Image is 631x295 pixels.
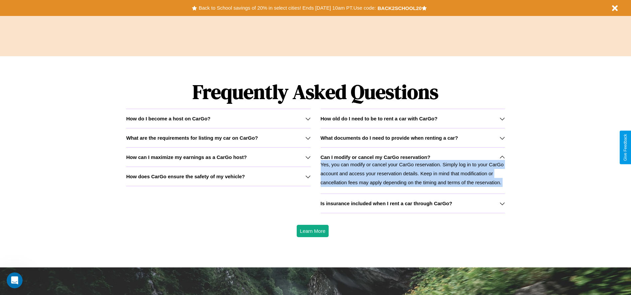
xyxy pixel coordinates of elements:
h3: How can I maximize my earnings as a CarGo host? [126,154,247,160]
h3: How does CarGo ensure the safety of my vehicle? [126,174,245,179]
h3: Can I modify or cancel my CarGo reservation? [321,154,430,160]
h1: Frequently Asked Questions [126,75,505,109]
h3: How do I become a host on CarGo? [126,116,210,121]
b: BACK2SCHOOL20 [378,5,422,11]
h3: Is insurance included when I rent a car through CarGo? [321,201,452,206]
h3: What documents do I need to provide when renting a car? [321,135,458,141]
div: Give Feedback [623,134,628,161]
button: Back to School savings of 20% in select cities! Ends [DATE] 10am PT.Use code: [197,3,377,13]
button: Learn More [297,225,329,237]
h3: How old do I need to be to rent a car with CarGo? [321,116,438,121]
p: Yes, you can modify or cancel your CarGo reservation. Simply log in to your CarGo account and acc... [321,160,505,187]
h3: What are the requirements for listing my car on CarGo? [126,135,258,141]
iframe: Intercom live chat [7,272,23,288]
